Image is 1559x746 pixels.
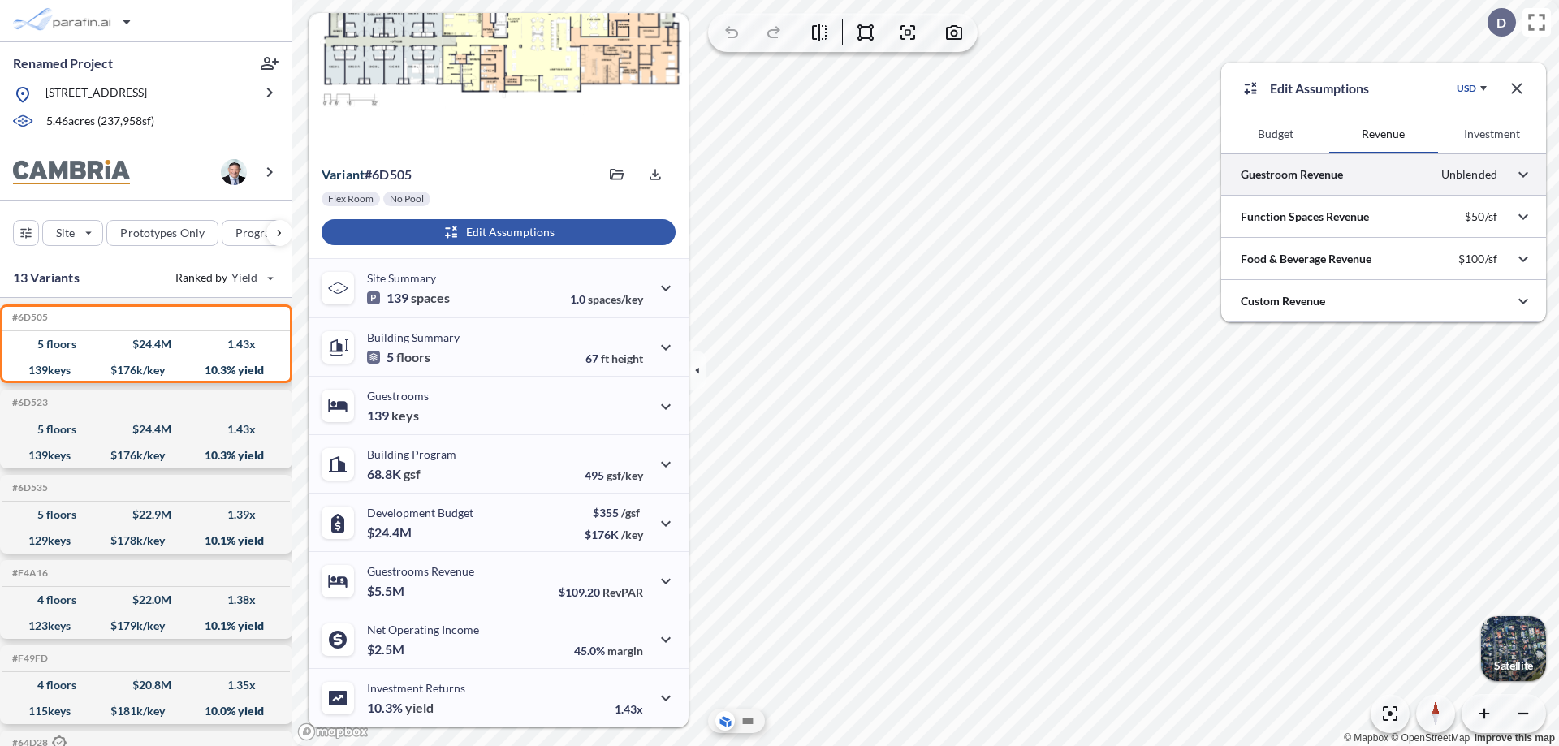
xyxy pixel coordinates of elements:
span: floors [396,349,430,365]
span: spaces/key [588,292,643,306]
span: gsf/key [607,468,643,482]
span: margin [607,644,643,658]
img: BrandImage [13,160,130,185]
p: 10.3% [367,700,434,716]
button: Switcher ImageSatellite [1481,616,1546,681]
p: $355 [585,506,643,520]
p: $2.5M [367,641,407,658]
p: Development Budget [367,506,473,520]
p: $24.4M [367,524,414,541]
p: No Pool [390,192,424,205]
span: gsf [404,466,421,482]
p: 5.46 acres ( 237,958 sf) [46,113,154,131]
p: $176K [585,528,643,541]
h5: Click to copy the code [9,397,48,408]
a: Mapbox [1344,732,1388,744]
span: /key [621,528,643,541]
span: spaces [411,290,450,306]
span: height [611,351,643,365]
button: Site [42,220,103,246]
button: Prototypes Only [106,220,218,246]
p: Food & Beverage Revenue [1241,251,1371,267]
button: Site Plan [738,711,758,731]
p: # 6d505 [322,166,412,183]
span: keys [391,407,419,424]
p: Building Program [367,447,456,461]
p: Function Spaces Revenue [1241,209,1369,225]
span: yield [405,700,434,716]
p: [STREET_ADDRESS] [45,84,147,105]
button: Ranked by Yield [162,265,284,291]
p: Custom Revenue [1241,293,1325,309]
p: Guestrooms Revenue [367,564,474,578]
span: Variant [322,166,365,182]
p: 5 [367,349,430,365]
span: /gsf [621,506,640,520]
p: Renamed Project [13,54,113,72]
p: $5.5M [367,583,407,599]
span: Yield [231,270,258,286]
button: Program [222,220,309,246]
p: 139 [367,407,419,424]
button: Revenue [1329,114,1437,153]
p: $100/sf [1458,252,1497,266]
button: Investment [1438,114,1546,153]
a: Improve this map [1475,732,1555,744]
button: Aerial View [715,711,735,731]
p: 45.0% [574,644,643,658]
h5: Click to copy the code [9,312,48,323]
a: OpenStreetMap [1391,732,1470,744]
img: Switcher Image [1481,616,1546,681]
p: Investment Returns [367,681,465,695]
button: Budget [1221,114,1329,153]
h5: Click to copy the code [9,482,48,494]
p: Edit Assumptions [1270,79,1369,98]
p: 1.0 [570,292,643,306]
div: USD [1457,82,1476,95]
p: Net Operating Income [367,623,479,636]
p: Site [56,225,75,241]
p: 495 [585,468,643,482]
h5: Click to copy the code [9,567,48,579]
p: Prototypes Only [120,225,205,241]
h5: Click to copy the code [9,653,48,664]
p: 139 [367,290,450,306]
p: 67 [585,351,643,365]
p: Flex Room [328,192,374,205]
p: Program [235,225,281,241]
img: user logo [221,159,247,185]
span: RevPAR [602,585,643,599]
p: 68.8K [367,466,421,482]
p: 13 Variants [13,268,80,287]
button: Edit Assumptions [322,219,676,245]
span: ft [601,351,609,365]
p: D [1496,15,1506,30]
p: Guestrooms [367,389,429,403]
p: $50/sf [1465,209,1497,224]
p: 1.43x [615,702,643,716]
p: $109.20 [559,585,643,599]
p: Satellite [1494,659,1533,672]
a: Mapbox homepage [297,722,369,741]
p: Site Summary [367,271,436,285]
p: Building Summary [367,330,460,344]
